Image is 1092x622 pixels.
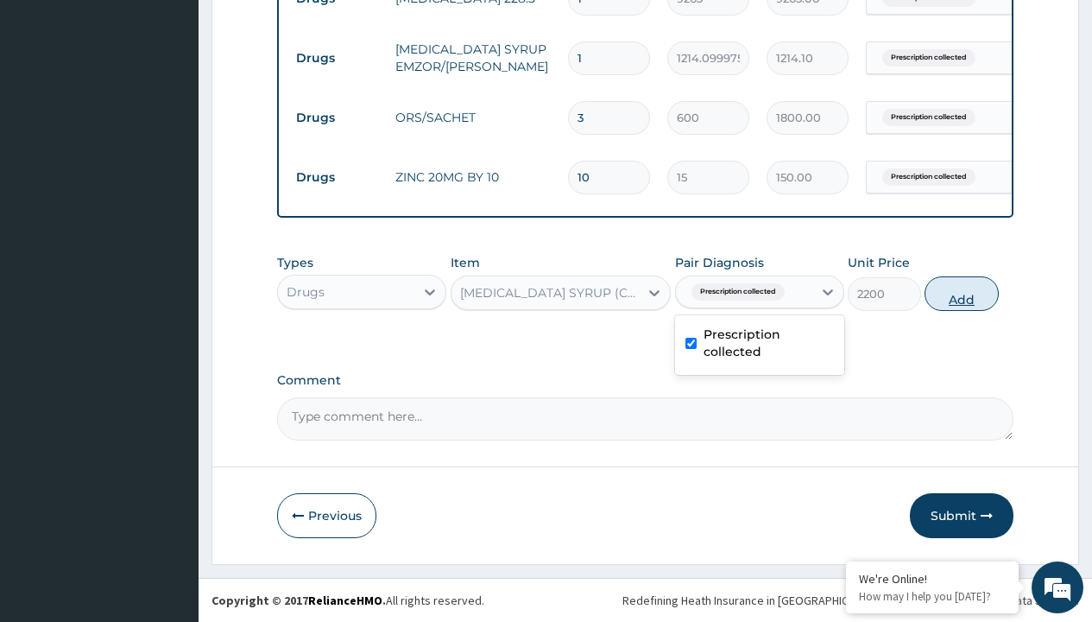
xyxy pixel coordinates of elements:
span: Prescription collected [882,168,975,186]
td: [MEDICAL_DATA] SYRUP EMZOR/[PERSON_NAME] [387,32,559,84]
div: Drugs [287,283,325,301]
div: We're Online! [859,571,1006,587]
label: Item [451,254,480,271]
a: RelianceHMO [308,593,382,608]
td: Drugs [287,162,387,194]
label: Types [277,256,313,270]
label: Prescription collected [704,326,834,360]
label: Comment [277,373,1013,388]
div: Chat with us now [90,97,290,119]
span: Prescription collected [691,283,785,301]
p: How may I help you today? [859,589,1006,604]
button: Add [925,276,998,311]
div: Minimize live chat window [283,9,325,50]
td: Drugs [287,42,387,74]
td: ZINC 20MG BY 10 [387,160,559,194]
div: Redefining Heath Insurance in [GEOGRAPHIC_DATA] using Telemedicine and Data Science! [622,592,1079,609]
span: We're online! [100,195,238,370]
footer: All rights reserved. [199,578,1092,622]
button: Previous [277,493,376,538]
td: Drugs [287,102,387,134]
div: [MEDICAL_DATA] SYRUP (CETIDYN) [460,284,641,301]
strong: Copyright © 2017 . [211,593,386,608]
button: Submit [910,493,1013,538]
label: Unit Price [848,254,910,271]
textarea: Type your message and hit 'Enter' [9,428,329,488]
span: Prescription collected [882,109,975,126]
img: d_794563401_company_1708531726252_794563401 [32,86,70,130]
label: Pair Diagnosis [675,254,764,271]
span: Prescription collected [882,49,975,67]
td: ORS/SACHET [387,100,559,135]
